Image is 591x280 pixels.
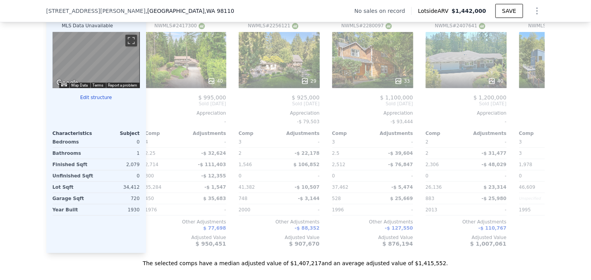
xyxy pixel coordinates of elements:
div: Finished Sqft [53,159,95,170]
div: Comp [145,130,186,136]
span: 1,978 [519,162,533,167]
span: $ 77,698 [203,225,226,231]
span: $ 23,314 [484,184,507,190]
div: NWMLS # 2386272 [529,23,579,29]
div: Adjustments [186,130,226,136]
span: $ 876,194 [383,241,413,247]
span: 883 [426,196,435,201]
div: 2 [426,148,465,159]
div: Appreciation [332,110,413,116]
div: Other Adjustments [426,219,507,225]
a: Terms (opens in new tab) [93,83,104,87]
div: Adjustments [279,130,320,136]
span: 0 [332,173,335,179]
div: Adjusted Value [145,234,226,241]
span: , [GEOGRAPHIC_DATA] [146,7,235,15]
div: 29 [301,77,316,85]
div: Adjusted Value [426,234,507,241]
div: 2 [239,148,278,159]
div: Adjusted Value [332,234,413,241]
div: Year Built [53,204,95,215]
img: NWMLS Logo [292,23,298,29]
div: NWMLS # 2280097 [342,23,392,29]
span: 300 [145,173,154,179]
span: $ 1,200,000 [474,94,507,101]
span: 748 [239,196,248,201]
a: Report a problem [108,83,138,87]
div: Bathrooms [53,148,95,159]
img: Google [55,78,80,88]
span: $ 106,852 [293,162,319,167]
div: - [281,204,320,215]
div: MLS Data Unavailable [62,23,113,29]
span: -$ 12,355 [201,173,226,179]
div: Other Adjustments [145,219,226,225]
span: 4 [145,139,148,145]
span: 0 [426,173,429,179]
span: -$ 39,604 [388,151,413,156]
div: 34,412 [98,182,140,193]
div: 1996 [332,204,371,215]
span: 3 [239,139,242,145]
img: NWMLS Logo [386,23,392,29]
div: - [426,116,507,127]
img: NWMLS Logo [479,23,485,29]
span: Sold [DATE] [426,101,507,107]
div: 40 [208,77,223,85]
span: -$ 110,767 [478,225,506,231]
div: Other Adjustments [332,219,413,225]
span: -$ 1,547 [205,184,226,190]
span: 450 [145,196,154,201]
div: Comp [332,130,373,136]
span: 0 [239,173,242,179]
span: Sold [DATE] [332,101,413,107]
button: Keyboard shortcuts [61,83,67,87]
div: 1 [98,148,140,159]
span: -$ 32,624 [201,151,226,156]
div: 1995 [519,204,558,215]
div: Other Adjustments [239,219,320,225]
button: Map Data [72,83,88,88]
span: 0 [519,173,522,179]
div: Appreciation [426,110,507,116]
div: - [468,136,507,147]
div: Appreciation [145,110,226,116]
button: Edit structure [53,94,140,101]
div: Adjusted Value [239,234,320,241]
div: 2000 [239,204,278,215]
div: 2.25 [145,148,184,159]
div: 1930 [98,204,140,215]
div: Appreciation [239,110,320,116]
div: 2,079 [98,159,140,170]
span: 41,382 [239,184,255,190]
span: $ 995,000 [198,94,226,101]
span: $ 907,670 [289,241,319,247]
div: Bedrooms [53,136,95,147]
div: NWMLS # 2417300 [155,23,205,29]
div: - [468,204,507,215]
div: - [374,170,413,181]
div: Comp [426,130,466,136]
div: - [187,204,226,215]
span: -$ 10,507 [295,184,320,190]
div: 720 [98,193,140,204]
div: The selected comps have a median adjusted value of $1,407,217 and an average adjusted value of $1... [46,253,545,267]
div: 1976 [145,204,184,215]
span: -$ 79,503 [297,119,320,124]
span: -$ 22,178 [295,151,320,156]
img: NWMLS Logo [199,23,205,29]
div: 33 [395,77,410,85]
span: 3 [332,139,335,145]
button: Toggle fullscreen view [125,35,137,46]
span: 37,462 [332,184,349,190]
div: - [281,170,320,181]
div: NWMLS # 2256121 [248,23,298,29]
div: Comp [239,130,279,136]
div: Street View [53,32,140,88]
span: Sold [DATE] [145,101,226,107]
div: Characteristics [53,130,96,136]
div: Garage Sqft [53,193,95,204]
span: -$ 93,444 [391,119,413,124]
div: 2.5 [332,148,371,159]
button: SAVE [496,4,523,18]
